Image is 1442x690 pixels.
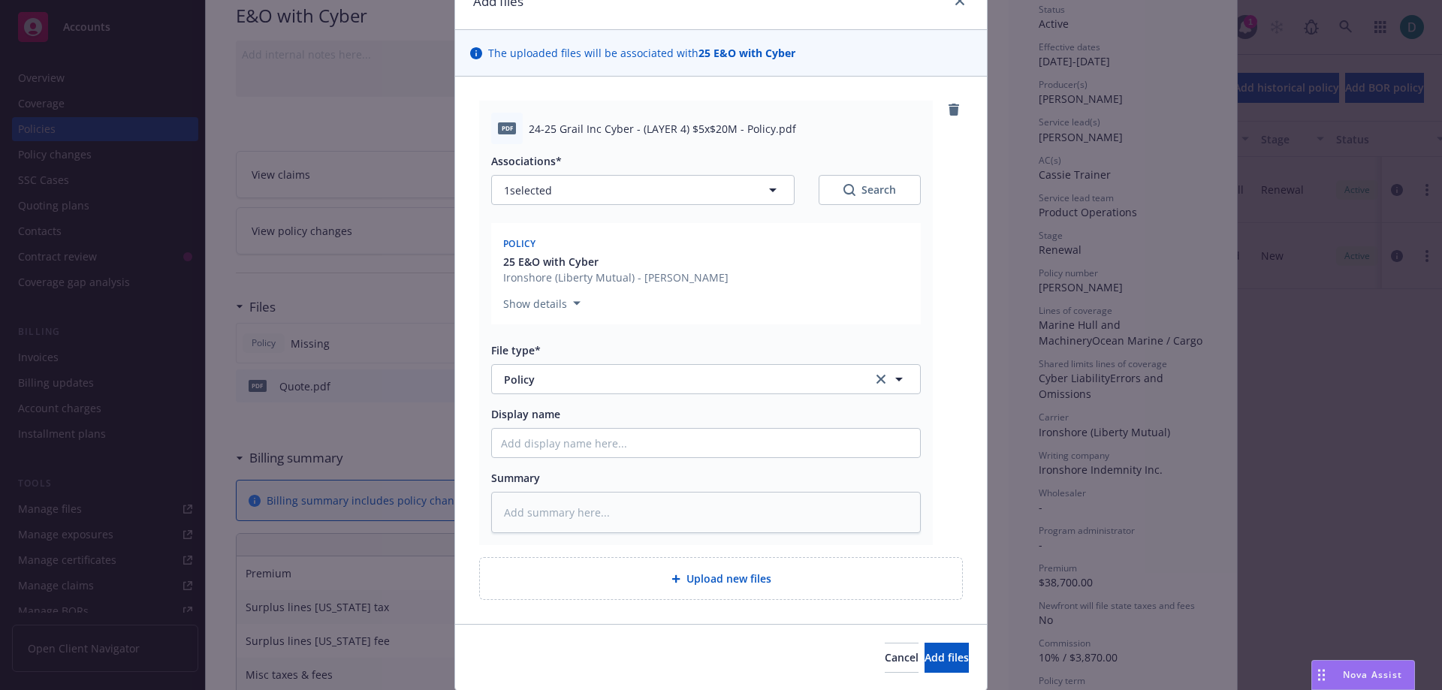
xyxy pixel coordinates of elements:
span: File type* [491,343,541,357]
a: clear selection [872,370,890,388]
span: Policy [504,372,852,387]
button: Nova Assist [1311,660,1415,690]
button: Policyclear selection [491,364,921,394]
div: Drag to move [1312,661,1331,689]
span: Display name [491,407,560,421]
span: Nova Assist [1343,668,1402,681]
